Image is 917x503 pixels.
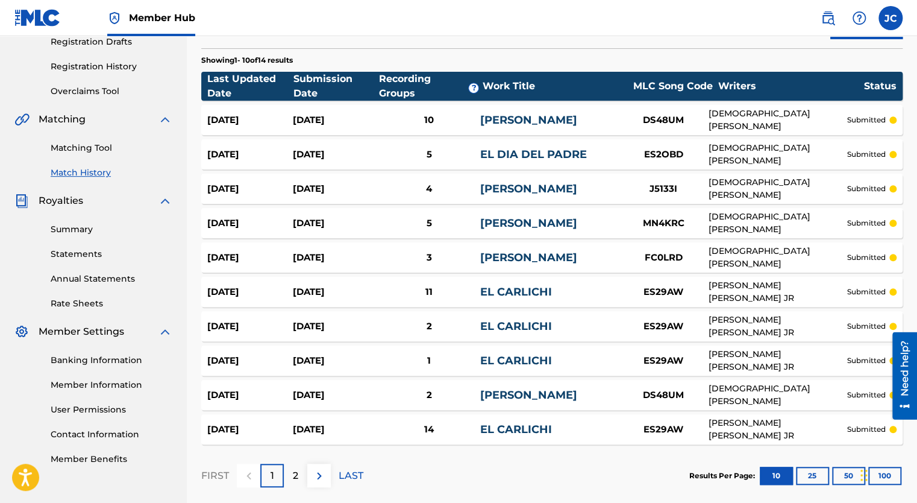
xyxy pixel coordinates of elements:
[14,9,61,27] img: MLC Logo
[480,354,552,367] a: EL CARLICHI
[293,320,378,334] div: [DATE]
[51,403,172,416] a: User Permissions
[378,113,480,127] div: 10
[480,388,577,402] a: [PERSON_NAME]
[293,354,378,368] div: [DATE]
[378,285,480,299] div: 11
[482,79,628,93] div: Work Title
[158,112,172,127] img: expand
[379,72,482,101] div: Recording Groups
[207,72,293,101] div: Last Updated Date
[107,11,122,25] img: Top Rightsholder
[378,423,480,437] div: 14
[480,423,552,436] a: EL CARLICHI
[207,251,293,265] div: [DATE]
[709,279,847,305] div: [PERSON_NAME] [PERSON_NAME] JR
[796,467,829,485] button: 25
[207,182,293,196] div: [DATE]
[618,354,709,368] div: ES29AW
[480,320,552,333] a: EL CARLICHI
[293,72,380,101] div: Submission Date
[51,354,172,367] a: Banking Information
[51,379,172,391] a: Member Information
[618,217,709,230] div: MN4KRC
[860,457,868,493] div: Drag
[821,11,835,25] img: search
[718,79,864,93] div: Writers
[51,85,172,98] a: Overclaims Tool
[14,194,29,208] img: Royalties
[480,113,577,127] a: [PERSON_NAME]
[39,112,86,127] span: Matching
[51,297,172,310] a: Rate Sheets
[883,332,917,420] iframe: Resource Center
[852,11,866,25] img: help
[293,148,378,162] div: [DATE]
[618,285,709,299] div: ES29AW
[51,166,172,179] a: Match History
[709,176,847,201] div: [DEMOGRAPHIC_DATA][PERSON_NAME]
[207,423,293,437] div: [DATE]
[51,60,172,73] a: Registration History
[378,354,480,368] div: 1
[628,79,718,93] div: MLC Song Code
[709,245,847,270] div: [DEMOGRAPHIC_DATA][PERSON_NAME]
[709,142,847,167] div: [DEMOGRAPHIC_DATA][PERSON_NAME]
[709,107,847,133] div: [DEMOGRAPHIC_DATA][PERSON_NAME]
[618,251,709,265] div: FC0LRD
[709,382,847,408] div: [DEMOGRAPHIC_DATA][PERSON_NAME]
[618,320,709,334] div: ES29AW
[847,218,886,229] p: submitted
[39,194,83,208] span: Royalties
[51,273,172,285] a: Annual Statements
[878,6,903,30] div: User Menu
[480,182,577,195] a: [PERSON_NAME]
[378,251,480,265] div: 3
[618,182,709,196] div: J5133I
[14,324,29,339] img: Member Settings
[709,314,847,339] div: [PERSON_NAME] [PERSON_NAME] JR
[847,115,886,125] p: submitted
[51,223,172,236] a: Summary
[847,355,886,366] p: submitted
[201,469,229,483] p: FIRST
[709,417,847,442] div: [PERSON_NAME] [PERSON_NAME] JR
[760,467,793,485] button: 10
[158,194,172,208] img: expand
[207,285,293,299] div: [DATE]
[312,469,327,483] img: right
[480,148,587,161] a: EL DIA DEL PADRE
[847,321,886,332] p: submitted
[709,348,847,373] div: [PERSON_NAME] [PERSON_NAME] JR
[293,469,298,483] p: 2
[709,210,847,236] div: [DEMOGRAPHIC_DATA][PERSON_NAME]
[201,55,293,66] p: Showing 1 - 10 of 14 results
[293,285,378,299] div: [DATE]
[847,390,886,400] p: submitted
[378,388,480,402] div: 2
[207,148,293,162] div: [DATE]
[864,79,897,93] div: Status
[378,182,480,196] div: 4
[14,112,30,127] img: Matching
[271,469,274,483] p: 1
[339,469,363,483] p: LAST
[378,217,480,230] div: 5
[469,83,478,93] span: ?
[207,388,293,402] div: [DATE]
[293,217,378,230] div: [DATE]
[857,445,917,503] div: Chat Widget
[39,324,124,339] span: Member Settings
[51,248,172,261] a: Statements
[618,423,709,437] div: ES29AW
[158,324,172,339] img: expand
[847,149,886,160] p: submitted
[378,320,480,334] div: 2
[847,286,886,297] p: submitted
[847,252,886,263] p: submitted
[293,182,378,196] div: [DATE]
[51,36,172,48] a: Registration Drafts
[207,113,293,127] div: [DATE]
[293,423,378,437] div: [DATE]
[293,251,378,265] div: [DATE]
